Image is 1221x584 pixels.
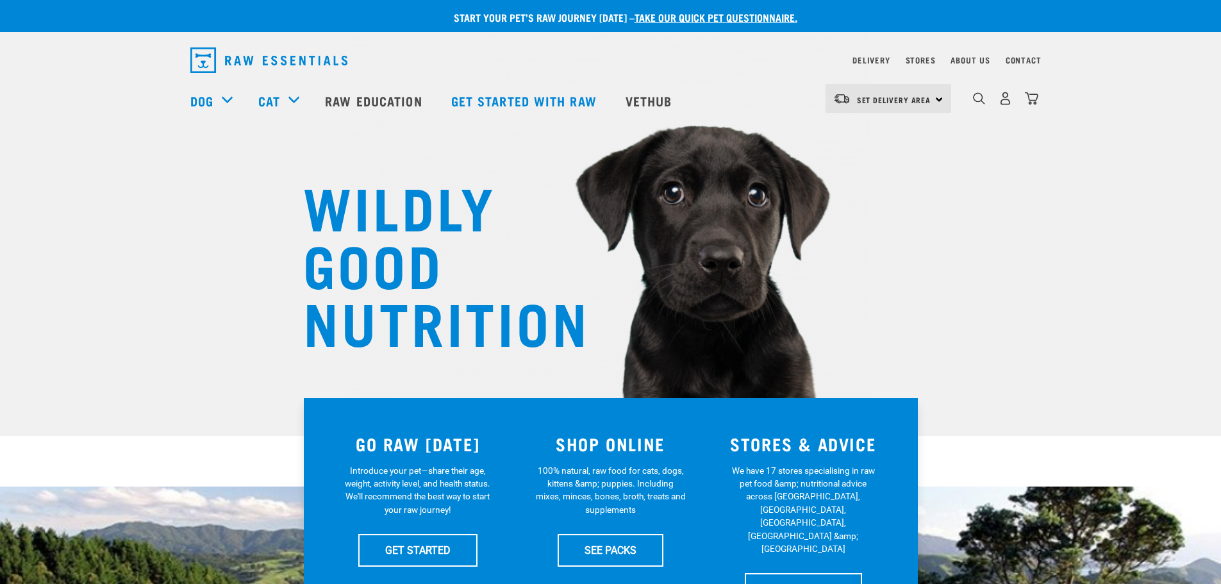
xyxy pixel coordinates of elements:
[180,42,1042,78] nav: dropdown navigation
[852,58,890,62] a: Delivery
[535,464,686,517] p: 100% natural, raw food for cats, dogs, kittens &amp; puppies. Including mixes, minces, bones, bro...
[1006,58,1042,62] a: Contact
[522,434,699,454] h3: SHOP ONLINE
[906,58,936,62] a: Stores
[358,534,478,566] a: GET STARTED
[613,75,688,126] a: Vethub
[558,534,663,566] a: SEE PACKS
[190,47,347,73] img: Raw Essentials Logo
[951,58,990,62] a: About Us
[438,75,613,126] a: Get started with Raw
[635,14,797,20] a: take our quick pet questionnaire.
[728,464,879,556] p: We have 17 stores specialising in raw pet food &amp; nutritional advice across [GEOGRAPHIC_DATA],...
[857,97,931,102] span: Set Delivery Area
[258,91,280,110] a: Cat
[833,93,851,104] img: van-moving.png
[342,464,493,517] p: Introduce your pet—share their age, weight, activity level, and health status. We'll recommend th...
[973,92,985,104] img: home-icon-1@2x.png
[312,75,438,126] a: Raw Education
[303,176,560,349] h1: WILDLY GOOD NUTRITION
[999,92,1012,105] img: user.png
[715,434,892,454] h3: STORES & ADVICE
[1025,92,1038,105] img: home-icon@2x.png
[190,91,213,110] a: Dog
[329,434,507,454] h3: GO RAW [DATE]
